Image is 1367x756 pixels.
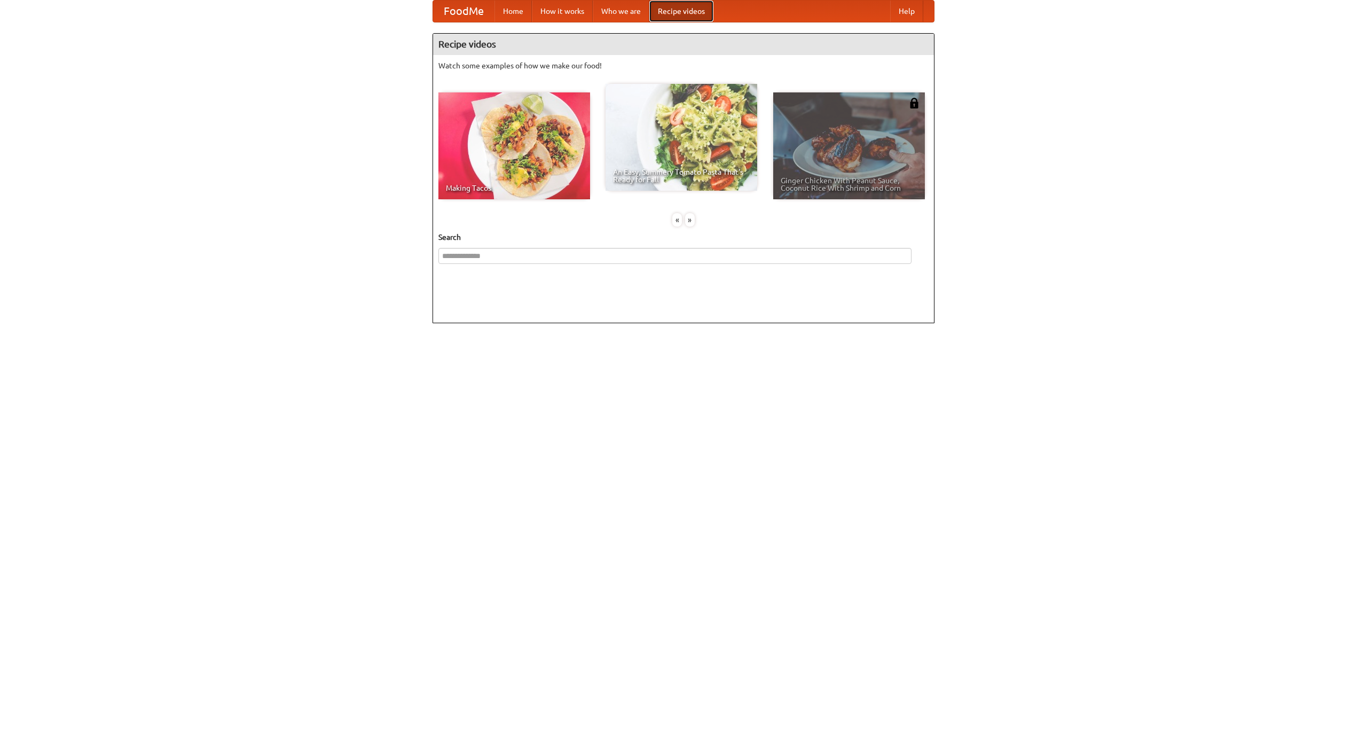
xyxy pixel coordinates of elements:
div: « [672,213,682,227]
span: Making Tacos [446,184,583,192]
a: Making Tacos [438,92,590,199]
a: FoodMe [433,1,494,22]
a: Recipe videos [649,1,713,22]
a: Home [494,1,532,22]
a: An Easy, Summery Tomato Pasta That's Ready for Fall [606,84,757,191]
a: How it works [532,1,593,22]
a: Who we are [593,1,649,22]
div: » [685,213,695,227]
a: Help [890,1,923,22]
h4: Recipe videos [433,34,934,55]
p: Watch some examples of how we make our food! [438,60,929,71]
span: An Easy, Summery Tomato Pasta That's Ready for Fall [613,168,750,183]
img: 483408.png [909,98,920,108]
h5: Search [438,232,929,243]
